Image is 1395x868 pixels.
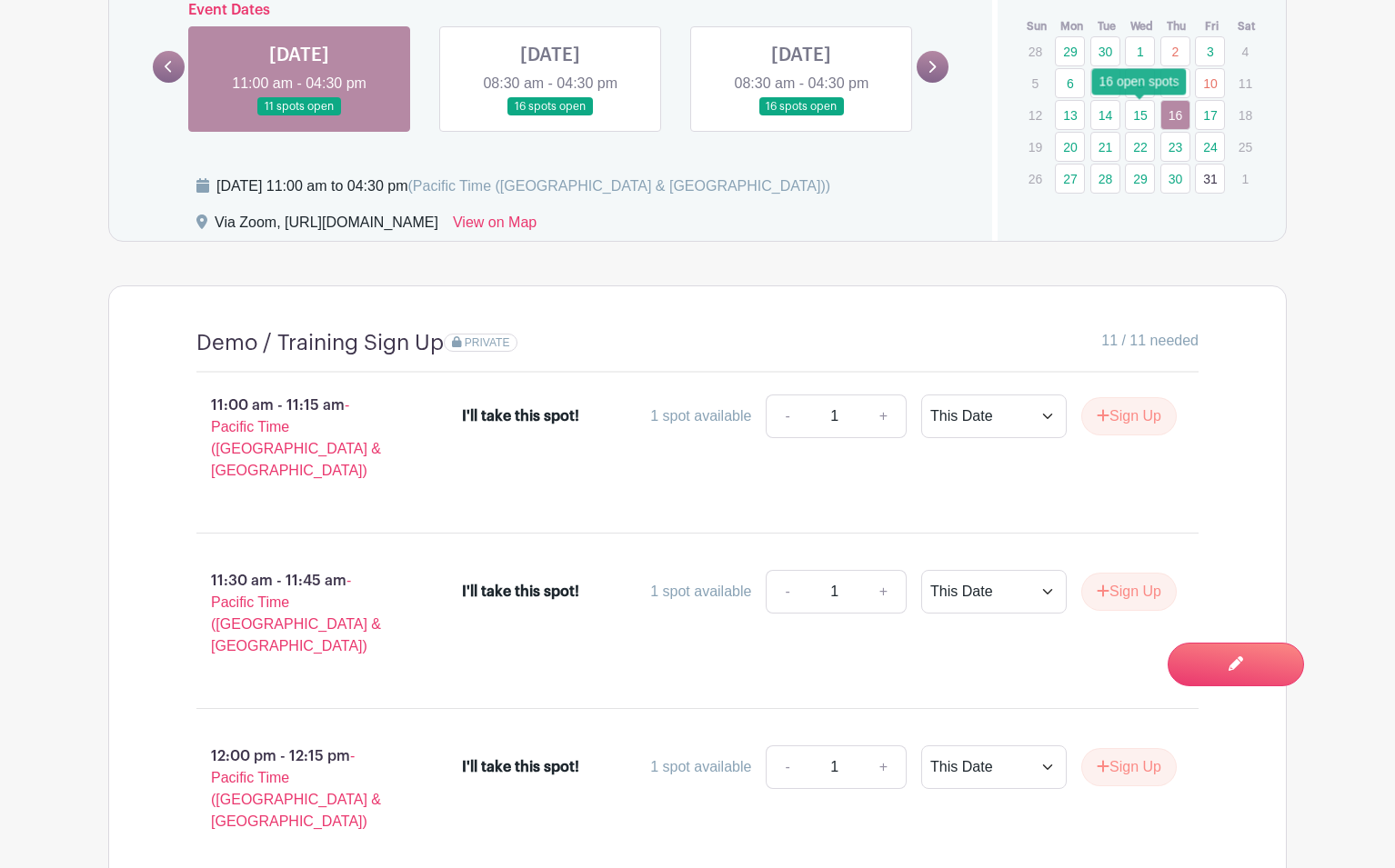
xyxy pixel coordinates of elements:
span: - Pacific Time ([GEOGRAPHIC_DATA] & [GEOGRAPHIC_DATA]) [211,748,381,829]
button: Sign Up [1081,397,1177,435]
p: 19 [1020,133,1050,161]
div: 1 spot available [650,756,751,778]
div: I'll take this spot! [462,405,579,427]
a: 16 [1160,100,1190,130]
p: 11:30 am - 11:45 am [167,563,433,664]
span: PRIVATE [465,336,510,349]
a: - [766,745,808,789]
p: 28 [1020,37,1050,65]
div: Via Zoom, [URL][DOMAIN_NAME] [215,212,438,241]
div: [DATE] 11:00 am to 04:30 pm [216,175,830,197]
span: 11 / 11 needed [1101,330,1199,352]
p: 5 [1020,69,1050,97]
a: + [861,745,907,789]
th: Mon [1054,17,1089,35]
button: Sign Up [1081,573,1177,611]
h6: Event Dates [185,2,917,19]
p: 11:00 am - 11:15 am [167,387,433,489]
a: View on Map [453,212,537,241]
a: 22 [1125,132,1155,162]
p: 11 [1230,69,1260,97]
a: 30 [1090,36,1120,66]
th: Thu [1159,17,1195,35]
p: 12:00 pm - 12:15 pm [167,738,433,840]
p: 26 [1020,165,1050,193]
a: 3 [1195,36,1225,66]
a: 13 [1055,100,1085,130]
a: 21 [1090,132,1120,162]
span: - Pacific Time ([GEOGRAPHIC_DATA] & [GEOGRAPHIC_DATA]) [211,397,381,478]
a: + [861,570,907,614]
div: I'll take this spot! [462,581,579,603]
a: 20 [1055,132,1085,162]
a: 27 [1055,164,1085,194]
a: 14 [1090,100,1120,130]
p: 12 [1020,101,1050,129]
a: 28 [1090,164,1120,194]
p: 4 [1230,37,1260,65]
a: 17 [1195,100,1225,130]
a: - [766,570,808,614]
th: Wed [1124,17,1159,35]
p: 25 [1230,133,1260,161]
p: 18 [1230,101,1260,129]
a: 30 [1160,164,1190,194]
a: 7 [1090,68,1120,98]
a: 1 [1125,36,1155,66]
span: - Pacific Time ([GEOGRAPHIC_DATA] & [GEOGRAPHIC_DATA]) [211,573,381,653]
a: 29 [1125,164,1155,194]
th: Sun [1019,17,1055,35]
h4: Demo / Training Sign Up [196,330,444,356]
a: - [766,394,808,438]
a: 31 [1195,164,1225,194]
a: + [861,394,907,438]
a: 23 [1160,132,1190,162]
p: 1 [1230,165,1260,193]
a: 29 [1055,36,1085,66]
span: (Pacific Time ([GEOGRAPHIC_DATA] & [GEOGRAPHIC_DATA])) [407,178,830,194]
a: 6 [1055,68,1085,98]
th: Sat [1229,17,1265,35]
div: 16 open spots [1092,68,1187,95]
div: 1 spot available [650,405,751,427]
th: Fri [1194,17,1229,35]
div: I'll take this spot! [462,756,579,778]
a: 2 [1160,36,1190,66]
a: 24 [1195,132,1225,162]
a: 15 [1125,100,1155,130]
div: 1 spot available [650,581,751,603]
a: 10 [1195,68,1225,98]
th: Tue [1089,17,1125,35]
button: Sign Up [1081,748,1177,786]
